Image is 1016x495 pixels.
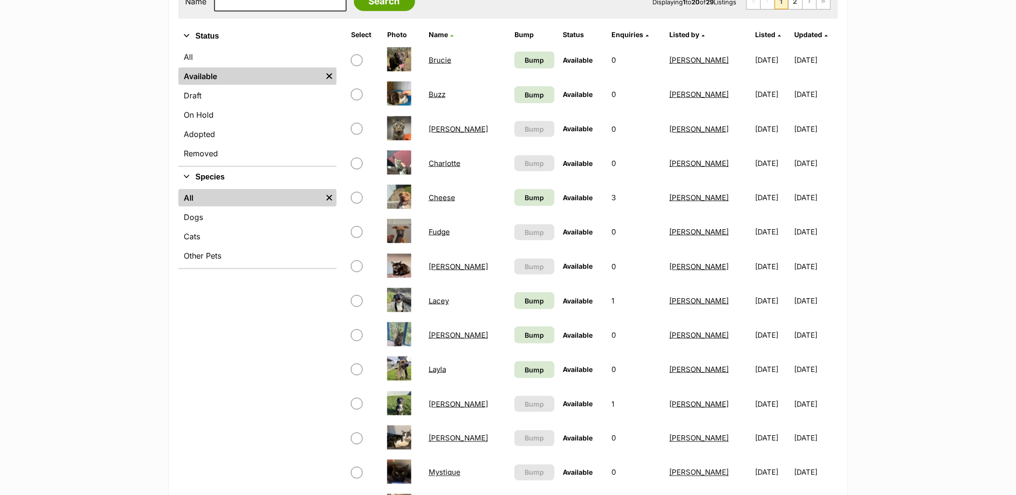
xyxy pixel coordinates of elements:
td: [DATE] [752,250,794,283]
span: Available [563,228,593,236]
td: [DATE] [752,181,794,214]
span: Available [563,399,593,408]
a: [PERSON_NAME] [429,330,488,340]
a: Bump [515,327,555,344]
a: On Hold [178,106,337,124]
button: Bump [515,224,555,240]
td: [DATE] [752,422,794,455]
a: Available [178,68,322,85]
td: 0 [608,78,665,111]
span: Listed by [670,30,700,39]
a: Cats [178,228,337,245]
a: Lacey [429,296,449,305]
td: 0 [608,112,665,146]
div: Status [178,46,337,166]
td: [DATE] [752,43,794,77]
a: Listed by [670,30,705,39]
a: Buzz [429,90,446,99]
td: 0 [608,422,665,455]
td: [DATE] [795,284,837,317]
span: Bump [525,399,544,409]
span: Bump [525,192,544,203]
div: Species [178,187,337,268]
button: Status [178,30,337,42]
a: Brucie [429,55,451,65]
span: Bump [525,296,544,306]
a: [PERSON_NAME] [670,399,729,409]
a: Layla [429,365,446,374]
a: Remove filter [322,68,337,85]
a: Bump [515,292,555,309]
a: [PERSON_NAME] [670,124,729,134]
a: Cheese [429,193,455,202]
td: [DATE] [795,181,837,214]
a: Enquiries [612,30,649,39]
span: Bump [525,55,544,65]
button: Bump [515,396,555,412]
a: Charlotte [429,159,461,168]
td: [DATE] [795,215,837,248]
a: Bump [515,86,555,103]
span: Available [563,90,593,98]
td: [DATE] [795,456,837,489]
a: Adopted [178,125,337,143]
a: [PERSON_NAME] [670,434,729,443]
span: Bump [525,365,544,375]
a: [PERSON_NAME] [670,330,729,340]
span: Bump [525,124,544,134]
span: Available [563,124,593,133]
span: Listed [756,30,776,39]
a: Draft [178,87,337,104]
td: [DATE] [795,422,837,455]
td: [DATE] [795,387,837,421]
td: 0 [608,353,665,386]
td: [DATE] [752,456,794,489]
td: 3 [608,181,665,214]
a: Listed [756,30,781,39]
a: Updated [795,30,828,39]
span: Bump [525,227,544,237]
a: All [178,48,337,66]
span: Bump [525,261,544,272]
span: Available [563,193,593,202]
td: [DATE] [795,250,837,283]
a: [PERSON_NAME] [670,90,729,99]
td: [DATE] [752,215,794,248]
td: 1 [608,387,665,421]
td: [DATE] [795,112,837,146]
a: [PERSON_NAME] [670,296,729,305]
span: Available [563,331,593,339]
td: [DATE] [752,284,794,317]
td: 0 [608,43,665,77]
td: [DATE] [795,353,837,386]
a: Dogs [178,208,337,226]
span: Bump [525,330,544,340]
th: Photo [383,27,424,42]
td: 0 [608,215,665,248]
td: [DATE] [752,78,794,111]
a: [PERSON_NAME] [429,124,488,134]
td: 0 [608,318,665,352]
a: Removed [178,145,337,162]
th: Select [347,27,382,42]
a: Mystique [429,468,461,477]
a: [PERSON_NAME] [670,159,729,168]
span: Bump [525,433,544,443]
button: Bump [515,121,555,137]
td: [DATE] [752,147,794,180]
th: Bump [511,27,558,42]
span: Available [563,434,593,442]
span: Available [563,262,593,270]
td: 0 [608,456,665,489]
a: [PERSON_NAME] [670,365,729,374]
a: [PERSON_NAME] [429,262,488,271]
td: [DATE] [752,112,794,146]
td: [DATE] [795,147,837,180]
a: All [178,189,322,206]
span: Available [563,468,593,477]
span: Available [563,365,593,373]
a: [PERSON_NAME] [670,55,729,65]
td: [DATE] [795,78,837,111]
a: Other Pets [178,247,337,264]
a: [PERSON_NAME] [670,468,729,477]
